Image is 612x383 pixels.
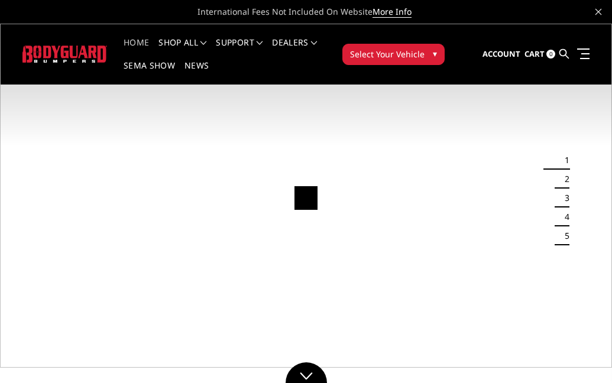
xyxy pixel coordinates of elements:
span: Cart [524,48,545,59]
a: Support [216,38,263,61]
a: Click to Down [286,362,327,383]
button: 1 of 5 [558,151,569,170]
button: 5 of 5 [558,226,569,245]
a: More Info [373,6,412,18]
button: 2 of 5 [558,170,569,189]
img: BODYGUARD BUMPERS [22,46,107,62]
button: 3 of 5 [558,189,569,207]
a: Cart 0 [524,38,555,70]
a: Dealers [272,38,317,61]
a: Account [483,38,520,70]
a: Home [124,38,149,61]
button: Select Your Vehicle [342,44,445,65]
a: shop all [158,38,206,61]
button: 4 of 5 [558,207,569,226]
span: ▾ [433,47,437,60]
a: News [184,61,209,85]
a: SEMA Show [124,61,175,85]
span: Account [483,48,520,59]
span: 0 [546,50,555,59]
span: Select Your Vehicle [350,48,425,60]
